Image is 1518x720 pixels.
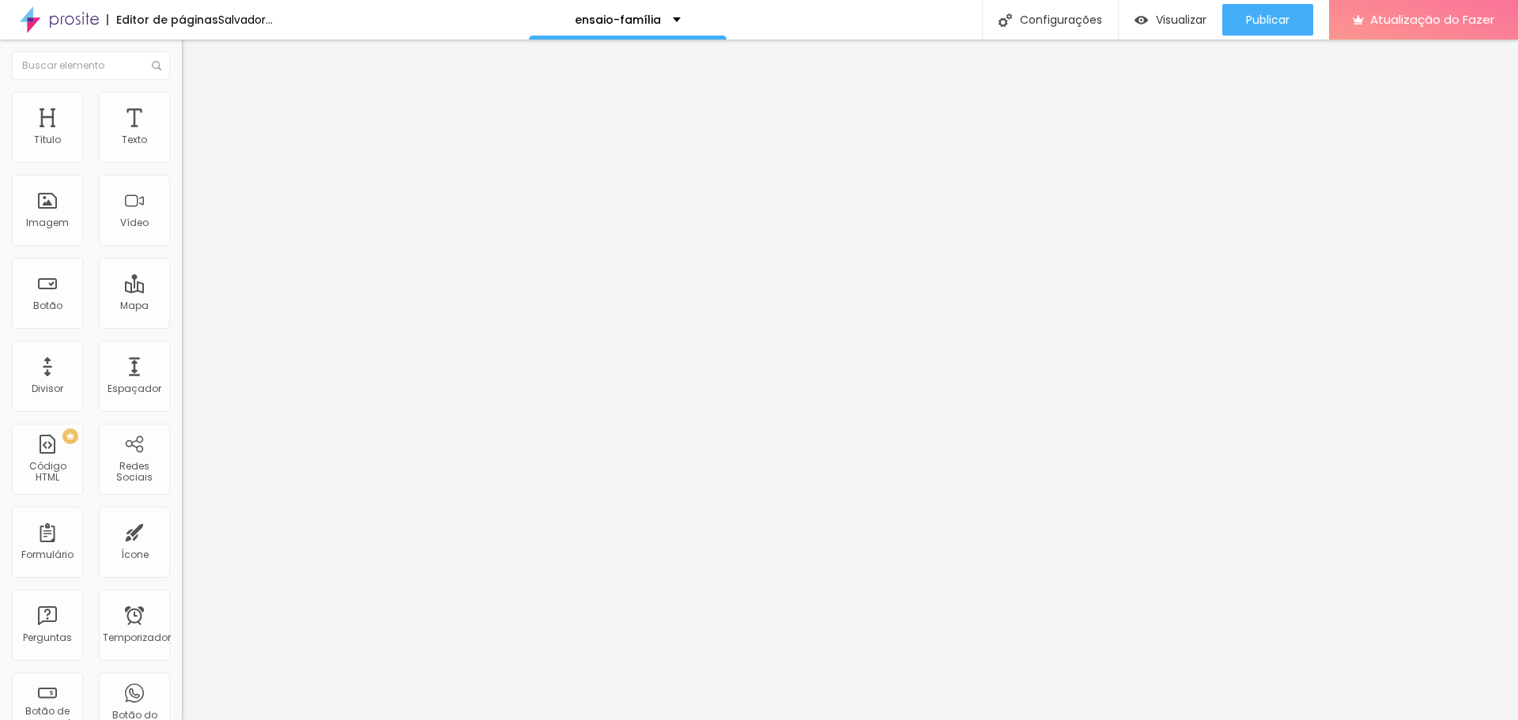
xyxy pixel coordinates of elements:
[23,631,72,644] font: Perguntas
[182,40,1518,720] iframe: Editor
[116,12,218,28] font: Editor de páginas
[12,51,170,80] input: Buscar elemento
[116,459,153,484] font: Redes Sociais
[1135,13,1148,27] img: view-1.svg
[120,299,149,312] font: Mapa
[999,13,1012,27] img: Ícone
[1370,11,1494,28] font: Atualização do Fazer
[121,548,149,561] font: Ícone
[1156,12,1206,28] font: Visualizar
[120,216,149,229] font: Vídeo
[29,459,66,484] font: Código HTML
[575,12,661,28] font: ensaio-família
[26,216,69,229] font: Imagem
[1246,12,1290,28] font: Publicar
[152,61,161,70] img: Ícone
[1020,12,1102,28] font: Configurações
[103,631,171,644] font: Temporizador
[33,299,62,312] font: Botão
[1222,4,1313,36] button: Publicar
[218,12,273,28] font: Salvador...
[1119,4,1222,36] button: Visualizar
[34,133,61,146] font: Título
[122,133,147,146] font: Texto
[21,548,74,561] font: Formulário
[32,382,63,395] font: Divisor
[108,382,161,395] font: Espaçador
